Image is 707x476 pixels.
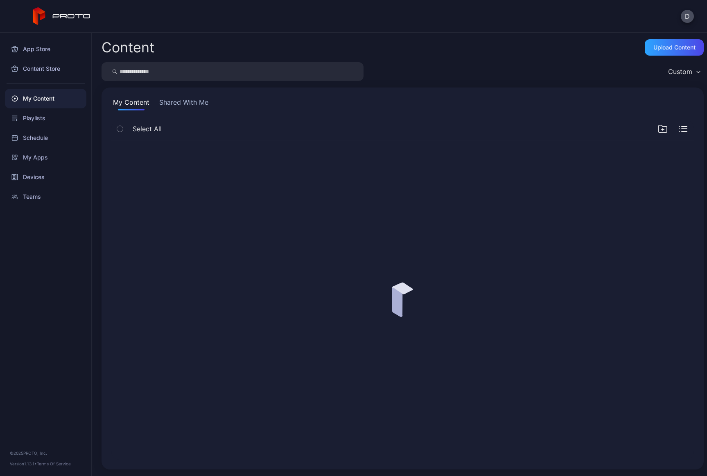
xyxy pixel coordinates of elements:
a: My Apps [5,148,86,167]
a: Playlists [5,108,86,128]
div: Content [102,40,154,54]
a: My Content [5,89,86,108]
a: Schedule [5,128,86,148]
a: Content Store [5,59,86,79]
div: Upload Content [653,44,696,51]
div: Custom [668,67,692,76]
a: Terms Of Service [37,461,71,466]
span: Version 1.13.1 • [10,461,37,466]
a: Teams [5,187,86,207]
button: Shared With Me [158,97,210,110]
button: Custom [664,62,704,81]
button: D [681,10,694,23]
span: Select All [133,124,162,134]
a: Devices [5,167,86,187]
a: App Store [5,39,86,59]
button: My Content [111,97,151,110]
div: © 2025 PROTO, Inc. [10,450,81,456]
button: Upload Content [645,39,704,56]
